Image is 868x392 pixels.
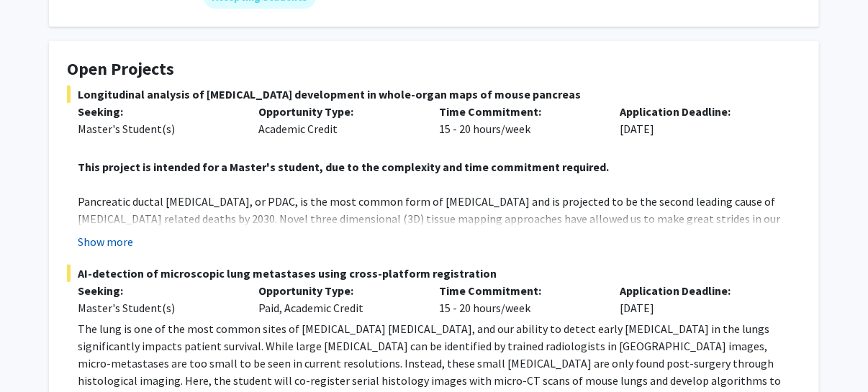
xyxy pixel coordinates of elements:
[78,299,237,316] div: Master's Student(s)
[248,103,428,137] div: Academic Credit
[620,103,779,120] p: Application Deadline:
[78,233,133,250] button: Show more
[78,193,801,296] p: Pancreatic ductal [MEDICAL_DATA], or PDAC, is the most common form of [MEDICAL_DATA] and is proje...
[67,265,801,282] span: AI-detection of microscopic lung metastases using cross-platform registration
[429,103,610,137] div: 15 - 20 hours/week
[258,103,417,120] p: Opportunity Type:
[440,282,599,299] p: Time Commitment:
[610,282,790,316] div: [DATE]
[248,282,428,316] div: Paid, Academic Credit
[610,103,790,137] div: [DATE]
[67,59,801,80] h4: Open Projects
[67,86,801,103] span: Longitudinal analysis of [MEDICAL_DATA] development in whole-organ maps of mouse pancreas
[78,160,609,174] strong: This project is intended for a Master's student, due to the complexity and time commitment required.
[440,103,599,120] p: Time Commitment:
[429,282,610,316] div: 15 - 20 hours/week
[78,282,237,299] p: Seeking:
[11,327,61,381] iframe: Chat
[620,282,779,299] p: Application Deadline:
[78,103,237,120] p: Seeking:
[78,120,237,137] div: Master's Student(s)
[258,282,417,299] p: Opportunity Type:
